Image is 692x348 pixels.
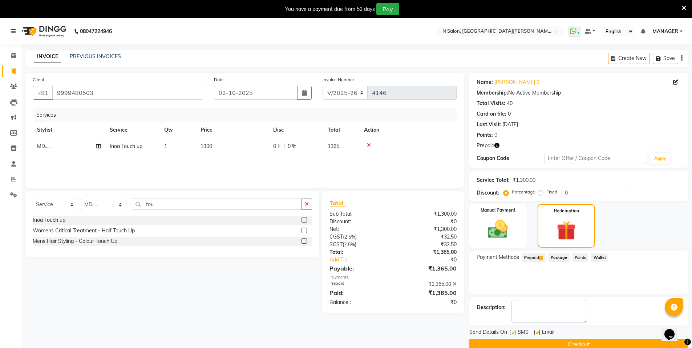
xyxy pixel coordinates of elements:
[405,256,462,264] div: ₹0
[393,210,462,218] div: ₹1,300.00
[376,3,399,15] button: Pay
[608,53,650,64] button: Create New
[285,5,375,13] div: You have a payment due from 52 days
[273,143,280,150] span: 0 F
[477,155,545,162] div: Coupon Code
[324,210,393,218] div: Sub Total:
[549,253,570,262] span: Package
[652,28,678,35] span: MANAGER
[477,100,505,107] div: Total Visits:
[481,207,515,213] label: Manual Payment
[482,218,514,241] img: _cash.svg
[324,288,393,297] div: Paid:
[393,248,462,256] div: ₹1,365.00
[324,299,393,306] div: Balance :
[477,253,519,261] span: Payment Methods
[344,234,355,240] span: 2.5%
[283,143,285,150] span: |
[329,241,343,248] span: SGST
[477,189,499,197] div: Discount:
[393,233,462,241] div: ₹32.50
[324,256,404,264] a: Add Tip
[508,110,511,118] div: 0
[513,176,535,184] div: ₹1,300.00
[196,122,269,138] th: Price
[650,153,671,164] button: Apply
[539,256,543,260] span: 1
[545,153,647,164] input: Enter Offer / Coupon Code
[323,76,354,83] label: Invoice Number
[554,208,579,214] label: Redemption
[324,248,393,256] div: Total:
[324,241,393,248] div: ( )
[477,79,493,86] div: Name:
[132,199,302,210] input: Search or Scan
[502,121,518,128] div: [DATE]
[70,53,121,60] a: PREVIOUS INVOICES
[360,122,457,138] th: Action
[33,86,53,100] button: +91
[477,131,493,139] div: Points:
[329,233,343,240] span: CGST
[477,176,510,184] div: Service Total:
[33,108,462,122] div: Services
[110,143,142,149] span: Inoa Touch up
[469,328,507,337] span: Send Details On
[661,319,685,341] iframe: chat widget
[653,53,678,64] button: Save
[507,100,513,107] div: 40
[518,328,529,337] span: SMS
[572,253,588,262] span: Points
[105,122,160,138] th: Service
[52,86,203,100] input: Search by Name/Mobile/Email/Code
[329,274,456,280] div: Payments
[512,189,535,195] label: Percentage
[494,79,539,86] a: [PERSON_NAME] 2
[160,122,196,138] th: Qty
[80,21,112,41] b: 08047224946
[393,288,462,297] div: ₹1,365.00
[494,131,497,139] div: 0
[393,264,462,273] div: ₹1,365.00
[477,110,506,118] div: Card on file:
[33,76,44,83] label: Client
[393,280,462,288] div: ₹1,365.00
[477,121,501,128] div: Last Visit:
[477,304,506,311] div: Description:
[329,199,346,207] span: Total
[344,241,355,247] span: 2.5%
[324,233,393,241] div: ( )
[33,227,135,235] div: Womens Critical Treatment - Half Touch Up
[33,122,105,138] th: Stylist
[393,299,462,306] div: ₹0
[33,237,117,245] div: Mens Hair Styling - Colour Touch Up
[37,143,50,149] span: MD.....
[551,219,582,243] img: _gift.svg
[546,189,557,195] label: Fixed
[328,143,339,149] span: 1365
[542,328,554,337] span: Email
[522,253,546,262] span: Prepaid
[164,143,167,149] span: 1
[324,280,393,288] div: Prepaid
[19,21,68,41] img: logo
[323,122,360,138] th: Total
[591,253,608,262] span: Wallet
[393,225,462,233] div: ₹1,300.00
[33,216,65,224] div: Inoa Touch up
[34,50,61,63] a: INVOICE
[477,89,681,97] div: No Active Membership
[324,218,393,225] div: Discount:
[288,143,296,150] span: 0 %
[324,225,393,233] div: Net:
[201,143,212,149] span: 1300
[269,122,323,138] th: Disc
[477,142,494,149] span: Prepaid
[324,264,393,273] div: Payable:
[477,89,508,97] div: Membership:
[393,218,462,225] div: ₹0
[393,241,462,248] div: ₹32.50
[214,76,224,83] label: Date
